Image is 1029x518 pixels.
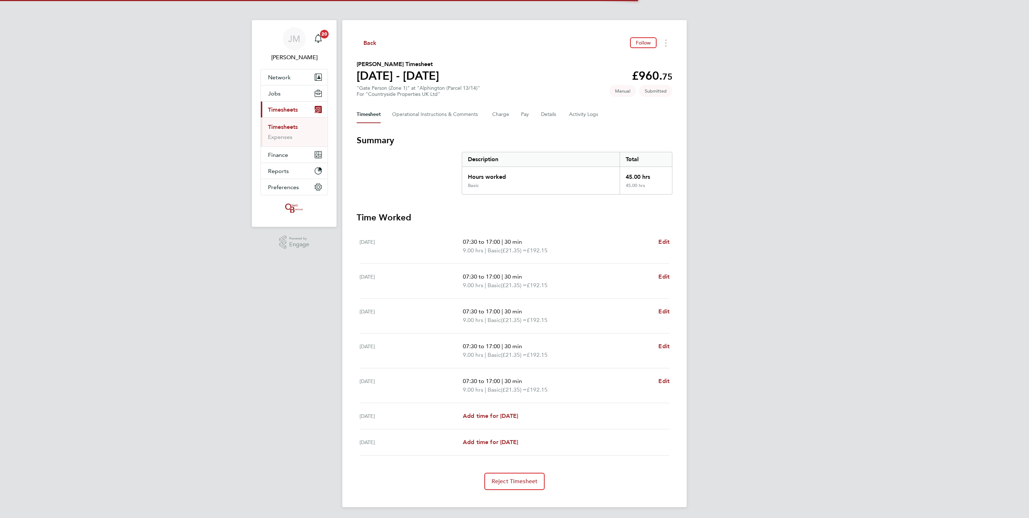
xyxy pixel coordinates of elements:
a: Edit [658,238,669,246]
button: Operational Instructions & Comments [392,106,481,123]
button: Activity Logs [569,106,599,123]
div: [DATE] [360,412,463,420]
div: [DATE] [360,377,463,394]
button: Timesheets [261,102,328,117]
div: "Gate Person (Zone 1)" at "Alphington (Parcel 13/14)" [357,85,480,97]
span: 07:30 to 17:00 [463,308,500,315]
span: £192.15 [527,386,548,393]
span: Timesheets [268,106,298,113]
span: (£21.35) = [501,282,527,289]
span: 07:30 to 17:00 [463,378,500,384]
div: 45.00 hrs [620,183,672,194]
span: Basic [488,351,501,359]
button: Details [541,106,558,123]
a: Edit [658,307,669,316]
span: Network [268,74,291,81]
div: [DATE] [360,272,463,290]
span: Edit [658,378,669,384]
span: | [502,378,503,384]
span: Follow [636,39,651,46]
h3: Time Worked [357,212,672,223]
button: Jobs [261,85,328,101]
div: For "Countryside Properties UK Ltd" [357,91,480,97]
div: [DATE] [360,307,463,325]
span: Basic [488,316,501,325]
span: Basic [488,386,501,394]
span: Engage [289,242,309,248]
span: £192.15 [527,247,548,254]
span: £192.15 [527,282,548,289]
span: 30 min [504,273,522,280]
nav: Main navigation [252,20,337,227]
button: Preferences [261,179,328,195]
div: Description [462,152,620,167]
span: JM [288,34,300,43]
span: This timesheet was manually created. [609,85,636,97]
span: 07:30 to 17:00 [463,273,500,280]
a: Go to home page [260,202,328,214]
button: Timesheets Menu [659,37,672,48]
span: (£21.35) = [501,386,527,393]
span: Add time for [DATE] [463,439,518,445]
span: 30 min [504,308,522,315]
button: Charge [492,106,509,123]
app-decimal: £960. [632,69,672,83]
button: Reports [261,163,328,179]
span: 07:30 to 17:00 [463,343,500,350]
span: (£21.35) = [501,247,527,254]
span: | [502,273,503,280]
span: 9.00 hrs [463,386,483,393]
button: Pay [521,106,530,123]
span: Finance [268,151,288,158]
section: Timesheet [357,135,672,490]
div: [DATE] [360,238,463,255]
span: | [485,386,486,393]
div: Timesheets [261,117,328,146]
a: Edit [658,272,669,281]
span: | [485,282,486,289]
span: 30 min [504,238,522,245]
span: This timesheet is Submitted. [639,85,672,97]
span: Edit [658,343,669,350]
span: Preferences [268,184,299,191]
div: [DATE] [360,438,463,447]
span: 9.00 hrs [463,317,483,323]
a: Powered byEngage [279,235,310,249]
span: Basic [488,246,501,255]
button: Network [261,69,328,85]
span: 9.00 hrs [463,247,483,254]
h1: [DATE] - [DATE] [357,69,439,83]
h3: Summary [357,135,672,146]
span: Edit [658,238,669,245]
span: | [502,308,503,315]
span: | [485,317,486,323]
span: Back [363,39,377,47]
span: | [485,351,486,358]
a: JM[PERSON_NAME] [260,27,328,62]
a: Timesheets [268,123,298,130]
a: Add time for [DATE] [463,412,518,420]
span: 07:30 to 17:00 [463,238,500,245]
span: (£21.35) = [501,317,527,323]
span: | [485,247,486,254]
span: 9.00 hrs [463,351,483,358]
a: Edit [658,342,669,351]
span: Basic [488,281,501,290]
div: Total [620,152,672,167]
span: Edit [658,308,669,315]
span: 30 min [504,378,522,384]
span: | [502,238,503,245]
span: 9.00 hrs [463,282,483,289]
a: 20 [311,27,325,50]
div: Basic [468,183,479,188]
span: Powered by [289,235,309,242]
img: oneillandbrennan-logo-retina.png [284,202,305,214]
button: Follow [630,37,657,48]
a: Expenses [268,134,292,140]
span: Add time for [DATE] [463,412,518,419]
span: 75 [662,71,672,82]
span: Reports [268,168,289,174]
span: Reject Timesheet [492,478,538,485]
span: Jack Mott [260,53,328,62]
span: | [502,343,503,350]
